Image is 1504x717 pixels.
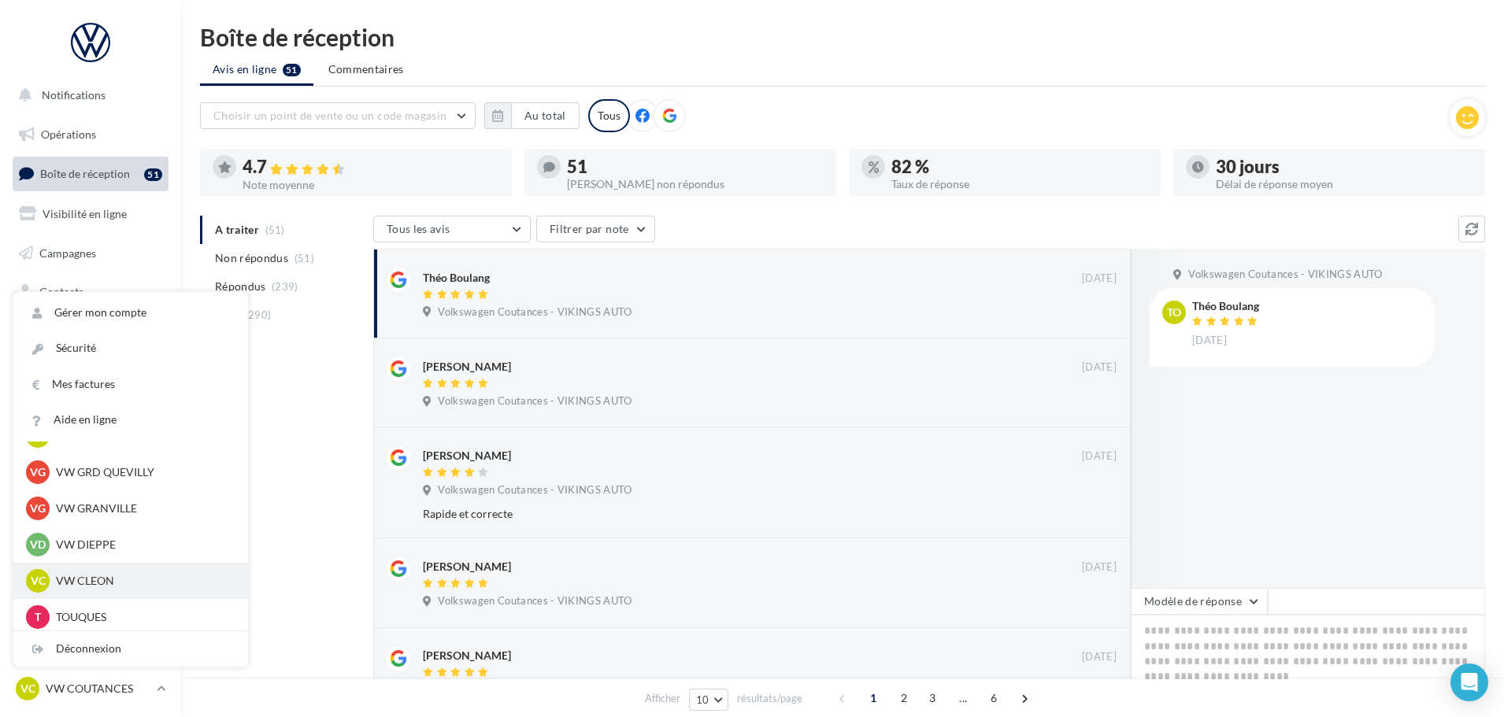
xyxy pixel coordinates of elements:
div: Open Intercom Messenger [1450,663,1488,701]
p: VW DIEPPE [56,537,229,553]
a: PLV et print personnalisable [9,393,172,439]
span: [DATE] [1082,560,1117,575]
span: 2 [891,686,917,711]
p: VW GRD QUEVILLY [56,464,229,480]
span: Commentaires [328,61,404,77]
span: 3 [920,686,945,711]
span: résultats/page [737,691,802,706]
span: (51) [295,252,314,264]
span: [DATE] [1082,360,1117,375]
p: VW CLEON [56,573,229,589]
button: Filtrer par note [536,216,655,242]
span: Afficher [645,691,680,706]
button: Tous les avis [373,216,531,242]
span: Volkswagen Coutances - VIKINGS AUTO [438,483,632,497]
a: VC VW COUTANCES [13,674,169,704]
button: Modèle de réponse [1131,588,1268,615]
a: Calendrier [9,354,172,387]
a: Sécurité [13,331,248,366]
span: 6 [981,686,1006,711]
div: Déconnexion [13,631,248,667]
div: 51 [567,158,824,176]
span: VG [30,464,46,480]
span: Volkswagen Coutances - VIKINGS AUTO [438,394,632,408]
span: T [35,609,41,625]
span: Opérations [41,128,96,141]
span: Tous les avis [387,222,450,235]
span: Notifications [42,88,106,102]
div: [PERSON_NAME] non répondus [567,179,824,190]
a: Mes factures [13,367,248,402]
a: Aide en ligne [13,402,248,438]
button: Au total [484,102,580,129]
span: VD [30,537,46,553]
span: [DATE] [1082,272,1117,286]
div: 4.7 [243,158,499,176]
span: Visibilité en ligne [43,207,127,220]
span: Campagnes [39,246,96,259]
span: VC [31,573,46,589]
span: To [1167,305,1181,320]
span: Répondus [215,279,266,294]
div: 82 % [891,158,1148,176]
div: [PERSON_NAME] [423,559,511,575]
div: Tous [588,99,630,132]
span: 10 [696,693,709,706]
button: Choisir un point de vente ou un code magasin [200,102,476,129]
span: Contacts [39,285,83,298]
span: VC [20,681,35,697]
div: Théo Boulang [423,270,490,286]
div: Théo Boulang [1192,301,1261,312]
span: Volkswagen Coutances - VIKINGS AUTO [1188,268,1382,282]
span: Boîte de réception [40,167,130,180]
div: Délai de réponse moyen [1216,179,1473,190]
span: [DATE] [1082,650,1117,664]
p: TOUQUES [56,609,229,625]
span: Choisir un point de vente ou un code magasin [213,109,446,122]
span: 1 [861,686,886,711]
button: Au total [511,102,580,129]
span: ... [950,686,976,711]
span: VG [30,501,46,516]
div: Boîte de réception [200,25,1485,49]
a: Gérer mon compte [13,295,248,331]
a: Opérations [9,118,172,151]
div: Rapide et correcte [423,506,1014,522]
a: Contacts [9,275,172,309]
div: 30 jours [1216,158,1473,176]
div: 51 [144,168,162,181]
span: (239) [272,280,298,293]
a: Campagnes [9,237,172,270]
a: Campagnes DataOnDemand [9,445,172,492]
div: [PERSON_NAME] [423,648,511,663]
div: [PERSON_NAME] [423,359,511,375]
a: Visibilité en ligne [9,198,172,231]
a: Boîte de réception51 [9,157,172,190]
div: Taux de réponse [891,179,1148,190]
div: Note moyenne [243,179,499,190]
span: Volkswagen Coutances - VIKINGS AUTO [438,305,632,320]
p: VW GRANVILLE [56,501,229,516]
span: [DATE] [1082,449,1117,464]
button: Notifications [9,79,165,112]
p: VW COUTANCES [46,681,150,697]
span: [DATE] [1192,334,1227,348]
span: Non répondus [215,250,288,266]
span: (290) [245,309,272,321]
button: 10 [689,689,729,711]
div: [PERSON_NAME] [423,448,511,464]
span: Volkswagen Coutances - VIKINGS AUTO [438,594,632,608]
a: Médiathèque [9,315,172,348]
